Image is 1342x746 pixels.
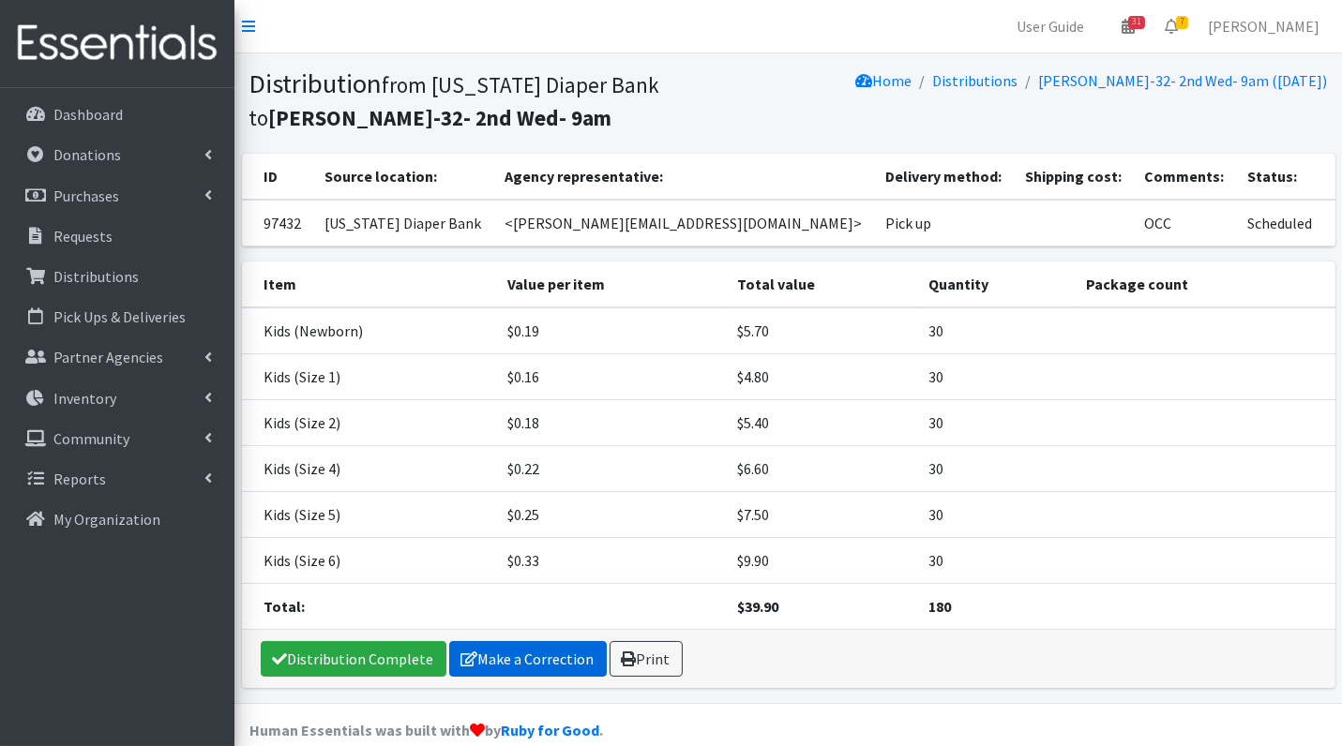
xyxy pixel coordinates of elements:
[313,154,493,200] th: Source location:
[856,71,912,90] a: Home
[313,200,493,246] td: [US_STATE] Diaper Bank
[501,721,599,739] a: Ruby for Good
[1107,7,1150,45] a: 31
[249,67,782,132] h1: Distribution
[1134,154,1236,200] th: Comments:
[1193,7,1334,45] a: [PERSON_NAME]
[1014,154,1134,200] th: Shipping cost:
[493,200,875,246] td: <[PERSON_NAME][EMAIL_ADDRESS][DOMAIN_NAME]>
[53,105,123,124] p: Dashboard
[53,348,163,366] p: Partner Agencies
[496,492,726,538] td: $0.25
[8,460,227,498] a: Reports
[53,227,113,246] p: Requests
[1075,261,1334,307] th: Package count
[242,492,496,538] td: Kids (Size 5)
[496,446,726,492] td: $0.22
[496,307,726,354] td: $0.19
[242,200,313,246] td: 97432
[8,12,227,75] img: HumanEssentials
[1236,154,1335,200] th: Status:
[8,258,227,295] a: Distributions
[1176,16,1188,29] span: 7
[242,446,496,492] td: Kids (Size 4)
[53,307,186,326] p: Pick Ups & Deliveries
[917,400,1075,446] td: 30
[8,217,227,255] a: Requests
[242,538,496,584] td: Kids (Size 6)
[242,154,313,200] th: ID
[917,446,1075,492] td: 30
[1150,7,1193,45] a: 7
[933,71,1018,90] a: Distributions
[496,261,726,307] th: Value per item
[726,400,918,446] td: $5.40
[496,538,726,584] td: $0.33
[917,492,1075,538] td: 30
[249,721,603,739] strong: Human Essentials was built with by .
[242,354,496,400] td: Kids (Size 1)
[496,400,726,446] td: $0.18
[917,354,1075,400] td: 30
[1236,200,1335,246] td: Scheduled
[874,200,1014,246] td: Pick up
[917,307,1075,354] td: 30
[53,186,119,205] p: Purchases
[8,136,227,173] a: Donations
[8,338,227,376] a: Partner Agencies
[53,267,139,286] p: Distributions
[449,641,607,677] a: Make a Correction
[493,154,875,200] th: Agency representative:
[242,400,496,446] td: Kids (Size 2)
[8,380,227,417] a: Inventory
[264,597,306,616] strong: Total:
[917,261,1075,307] th: Quantity
[53,429,129,448] p: Community
[261,641,446,677] a: Distribution Complete
[1002,7,1099,45] a: User Guide
[726,354,918,400] td: $4.80
[53,389,116,408] p: Inventory
[249,71,660,131] small: from [US_STATE] Diaper Bank to
[8,177,227,215] a: Purchases
[1134,200,1236,246] td: OCC
[269,104,612,131] b: [PERSON_NAME]-32- 2nd Wed- 9am
[726,446,918,492] td: $6.60
[737,597,778,616] strong: $39.90
[928,597,951,616] strong: 180
[242,261,496,307] th: Item
[726,492,918,538] td: $7.50
[8,500,227,538] a: My Organization
[53,470,106,488] p: Reports
[496,354,726,400] td: $0.16
[726,538,918,584] td: $9.90
[726,307,918,354] td: $5.70
[242,307,496,354] td: Kids (Newborn)
[917,538,1075,584] td: 30
[726,261,918,307] th: Total value
[1128,16,1145,29] span: 31
[610,641,683,677] a: Print
[874,154,1014,200] th: Delivery method:
[1039,71,1328,90] a: [PERSON_NAME]-32- 2nd Wed- 9am ([DATE])
[8,420,227,457] a: Community
[8,96,227,133] a: Dashboard
[8,298,227,336] a: Pick Ups & Deliveries
[53,145,121,164] p: Donations
[53,510,160,529] p: My Organization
